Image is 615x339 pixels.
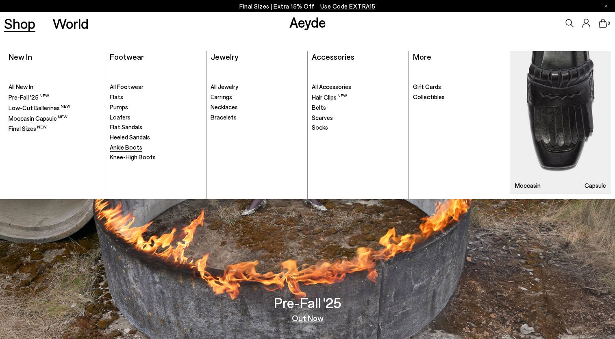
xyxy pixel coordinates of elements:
a: Out Now [292,314,324,322]
a: Hair Clips [312,93,404,102]
a: New In [9,52,32,61]
a: Gift Cards [413,83,506,91]
a: Footwear [110,52,144,61]
span: Loafers [110,113,130,121]
span: Belts [312,104,326,111]
a: Ankle Boots [110,143,202,152]
span: Moccasin Capsule [9,115,67,122]
h3: Moccasin [515,183,541,189]
a: All New In [9,83,101,91]
span: Navigate to /collections/ss25-final-sizes [320,2,376,10]
a: Socks [312,124,404,132]
h3: Capsule [585,183,606,189]
a: Accessories [312,52,354,61]
span: 0 [607,21,611,26]
a: Heeled Sandals [110,133,202,141]
a: All Footwear [110,83,202,91]
span: Socks [312,124,328,131]
span: Low-Cut Ballerinas [9,104,70,111]
a: Final Sizes [9,124,101,133]
a: Flat Sandals [110,123,202,131]
a: All Jewelry [211,83,303,91]
a: Jewelry [211,52,238,61]
a: Aeyde [289,13,326,30]
a: Collectibles [413,93,506,101]
img: Mobile_e6eede4d-78b8-4bd1-ae2a-4197e375e133_900x.jpg [510,51,611,194]
a: Loafers [110,113,202,122]
span: Scarves [312,114,333,121]
span: Ankle Boots [110,143,142,151]
a: Shop [4,16,35,30]
a: More [413,52,431,61]
span: All Jewelry [211,83,238,90]
a: Scarves [312,114,404,122]
a: Low-Cut Ballerinas [9,104,101,112]
span: All New In [9,83,33,90]
a: Knee-High Boots [110,153,202,161]
span: Bracelets [211,113,237,121]
span: Earrings [211,93,232,100]
span: Gift Cards [413,83,441,90]
span: Final Sizes [9,125,47,132]
span: Flat Sandals [110,123,142,130]
a: 0 [599,19,607,28]
span: Hair Clips [312,93,347,101]
span: Knee-High Boots [110,153,156,161]
h3: Pre-Fall '25 [274,296,341,310]
span: Heeled Sandals [110,133,150,141]
a: All Accessories [312,83,404,91]
span: All Accessories [312,83,351,90]
a: World [52,16,89,30]
a: Pumps [110,103,202,111]
a: Bracelets [211,113,303,122]
a: Flats [110,93,202,101]
a: Necklaces [211,103,303,111]
span: Necklaces [211,103,238,111]
a: Belts [312,104,404,112]
span: Pre-Fall '25 [9,93,49,101]
p: Final Sizes | Extra 15% Off [239,1,376,11]
span: Flats [110,93,123,100]
a: Pre-Fall '25 [9,93,101,102]
span: All Footwear [110,83,143,90]
a: Moccasin Capsule [9,114,101,123]
a: Moccasin Capsule [510,51,611,194]
a: Earrings [211,93,303,101]
span: Collectibles [413,93,445,100]
span: Pumps [110,103,128,111]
